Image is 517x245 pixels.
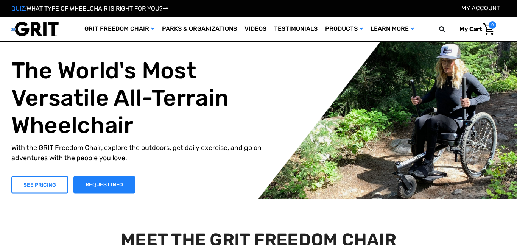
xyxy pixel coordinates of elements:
h1: The World's Most Versatile All-Terrain Wheelchair [11,57,264,139]
a: Slide number 1, Request Information [73,176,135,193]
a: Testimonials [270,17,321,41]
input: Search [442,21,454,37]
a: Products [321,17,367,41]
img: GRIT All-Terrain Wheelchair and Mobility Equipment [11,21,59,37]
p: With the GRIT Freedom Chair, explore the outdoors, get daily exercise, and go on adventures with ... [11,143,264,163]
a: Account [461,5,500,12]
a: Parks & Organizations [158,17,241,41]
a: Cart with 0 items [454,21,496,37]
span: My Cart [459,25,482,33]
span: QUIZ: [11,5,26,12]
a: Learn More [367,17,418,41]
span: 0 [489,21,496,29]
a: Videos [241,17,270,41]
a: QUIZ:WHAT TYPE OF WHEELCHAIR IS RIGHT FOR YOU? [11,5,168,12]
a: GRIT Freedom Chair [81,17,158,41]
img: Cart [483,23,494,35]
a: Shop Now [11,176,68,193]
